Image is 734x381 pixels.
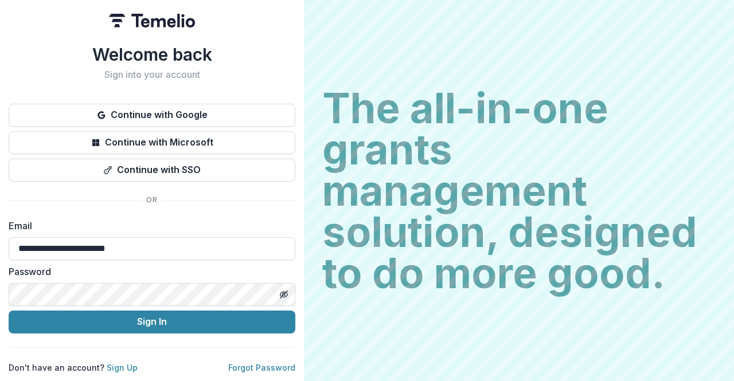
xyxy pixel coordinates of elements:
h1: Welcome back [9,44,295,65]
label: Password [9,265,288,278]
label: Email [9,219,288,233]
a: Forgot Password [228,363,295,372]
a: Sign Up [107,363,138,372]
h2: Sign into your account [9,69,295,80]
button: Continue with SSO [9,159,295,182]
button: Toggle password visibility [275,285,293,304]
button: Continue with Microsoft [9,131,295,154]
img: Temelio [109,14,195,28]
button: Sign In [9,311,295,333]
p: Don't have an account? [9,362,138,374]
button: Continue with Google [9,104,295,127]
